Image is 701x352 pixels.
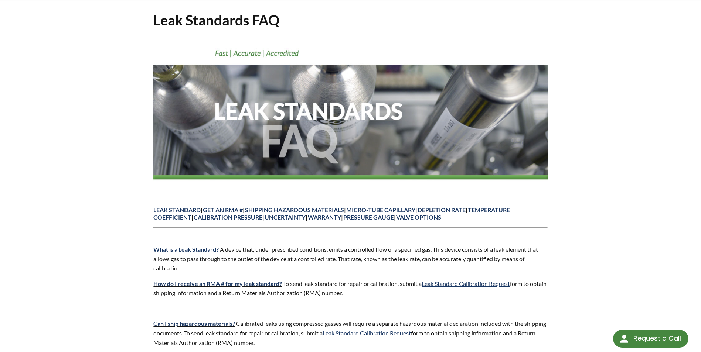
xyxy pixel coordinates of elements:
[418,206,466,213] a: Depletion Rate
[153,245,547,273] p: A device that, under prescribed conditions, emits a controlled flow of a specified gas. This devi...
[422,280,510,287] a: Leak Standard Calibration Request
[153,246,219,253] a: What is a Leak Standard?
[245,206,344,213] a: Shipping Hazardous Materials
[153,320,235,327] a: Can I ship hazardous materials?
[396,214,441,221] a: VALVE OPTIONS
[265,214,306,221] a: Uncertainty
[153,11,547,29] h1: Leak Standards FAQ
[153,280,282,287] a: How do I receive an RMA # for my leak standard?
[194,214,262,221] a: CALIBRATION PRESSURE
[343,214,394,221] a: PRESSURE GAUGE
[618,333,630,345] img: round button
[153,279,547,298] p: To send leak standard for repair or calibration, submit a form to obtain shipping information and...
[613,330,688,348] div: Request a Call
[153,206,201,213] a: Leak Standard
[153,206,510,221] a: Temperature Coefficient
[153,319,547,347] p: Calibrated leaks using compressed gasses will require a separate hazardous material declaration i...
[308,214,341,221] a: WARRANTY
[633,330,681,347] div: Request a Call
[346,206,415,213] a: MICRO-TUBE CAPILLARY
[153,206,547,222] h4: | | | | | | | | | |
[153,41,547,199] img: 2021-Leak-Standards-FAQ.jpg
[323,329,411,337] a: Leak Standard Calibration Request
[203,206,243,213] a: Get an RMA #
